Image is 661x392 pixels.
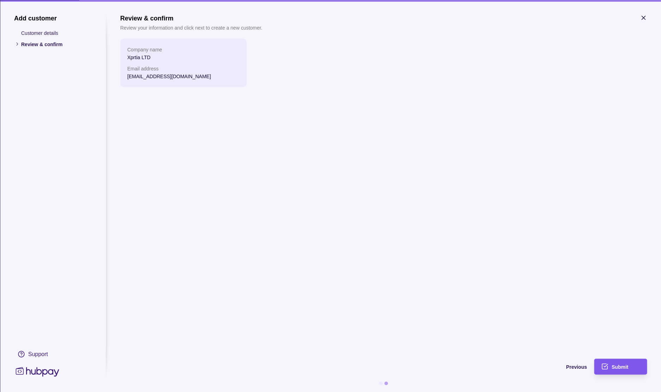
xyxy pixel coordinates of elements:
span: Submit [612,364,628,370]
h1: Review & confirm [120,14,262,22]
p: Review your information and click next to create a new customer. [120,24,262,31]
button: Previous [120,359,587,374]
p: Email address [127,64,240,72]
div: Support [28,350,48,358]
p: Review & confirm [21,40,92,48]
p: Xprtia LTD [127,53,240,61]
a: Support [14,347,92,361]
button: Submit [594,359,647,374]
h1: Add customer [14,14,92,22]
p: [EMAIL_ADDRESS][DOMAIN_NAME] [127,72,240,80]
p: Customer details [21,29,92,37]
span: Previous [566,364,587,370]
p: Company name [127,45,240,53]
